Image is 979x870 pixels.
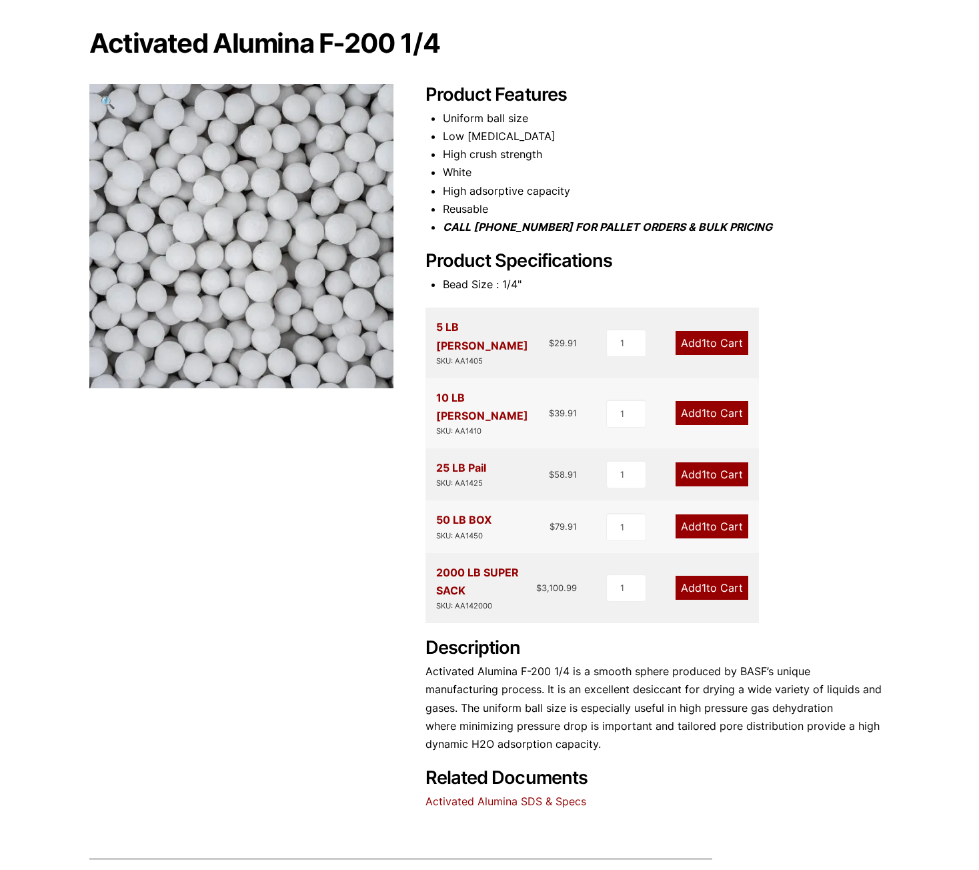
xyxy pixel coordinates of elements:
a: View full-screen image gallery [89,84,126,121]
a: Add1to Cart [676,462,748,486]
span: 1 [702,406,706,420]
h2: Product Features [425,84,890,106]
li: Low [MEDICAL_DATA] [443,127,890,145]
div: SKU: AA1450 [436,530,492,542]
div: SKU: AA1405 [436,355,549,368]
h2: Product Specifications [425,250,890,272]
a: Add1to Cart [676,514,748,538]
li: Reusable [443,200,890,218]
i: CALL [PHONE_NUMBER] FOR PALLET ORDERS & BULK PRICING [443,220,772,234]
h2: Description [425,637,890,659]
span: 🔍 [100,95,115,109]
p: Activated Alumina F-200 1/4 is a smooth sphere produced by BASF’s unique manufacturing process. I... [425,663,890,753]
bdi: 79.91 [550,521,577,532]
div: SKU: AA1410 [436,425,549,438]
li: Bead Size : 1/4" [443,276,890,294]
span: $ [549,469,554,480]
a: Add1to Cart [676,331,748,355]
a: Activated Alumina SDS & Specs [425,795,586,808]
div: 2000 LB SUPER SACK [436,564,536,612]
a: Add1to Cart [676,401,748,425]
a: Add1to Cart [676,576,748,600]
span: 1 [702,581,706,594]
div: SKU: AA1425 [436,477,486,490]
bdi: 39.91 [549,408,577,418]
span: 1 [702,520,706,533]
div: 10 LB [PERSON_NAME] [436,389,549,438]
div: 50 LB BOX [436,511,492,542]
li: White [443,163,890,181]
h1: Activated Alumina F-200 1/4 [89,29,890,57]
div: 5 LB [PERSON_NAME] [436,318,549,367]
bdi: 29.91 [549,338,577,348]
li: High adsorptive capacity [443,182,890,200]
span: 1 [702,468,706,481]
li: Uniform ball size [443,109,890,127]
bdi: 58.91 [549,469,577,480]
span: 1 [702,336,706,350]
bdi: 3,100.99 [536,582,577,593]
div: 25 LB Pail [436,459,486,490]
li: High crush strength [443,145,890,163]
span: $ [536,582,542,593]
span: $ [549,338,554,348]
div: SKU: AA142000 [436,600,536,612]
span: $ [550,521,555,532]
span: $ [549,408,554,418]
